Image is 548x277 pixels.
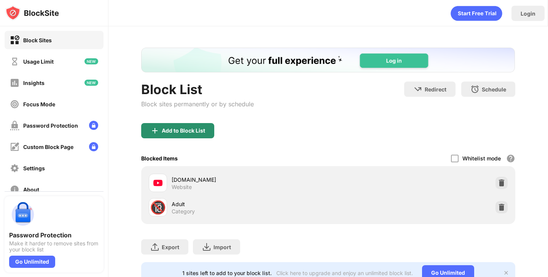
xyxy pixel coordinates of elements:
[141,155,178,162] div: Blocked Items
[425,86,446,93] div: Redirect
[462,155,501,162] div: Whitelist mode
[153,178,162,187] img: favicons
[10,163,19,173] img: settings-off.svg
[5,5,59,21] img: logo-blocksite.svg
[10,57,19,66] img: time-usage-off.svg
[23,165,45,171] div: Settings
[10,121,19,130] img: password-protection-off.svg
[172,208,195,215] div: Category
[141,100,254,108] div: Block sites permanently or by schedule
[10,99,19,109] img: focus-off.svg
[141,82,254,97] div: Block List
[89,121,98,130] img: lock-menu.svg
[276,270,413,276] div: Click here to upgrade and enjoy an unlimited block list.
[9,256,55,268] div: Go Unlimited
[84,58,98,64] img: new-icon.svg
[9,240,99,253] div: Make it harder to remove sites from your block list
[182,270,272,276] div: 1 sites left to add to your block list.
[521,10,535,17] div: Login
[23,37,52,43] div: Block Sites
[503,270,509,276] img: x-button.svg
[172,176,328,184] div: [DOMAIN_NAME]
[10,185,19,194] img: about-off.svg
[84,80,98,86] img: new-icon.svg
[89,142,98,151] img: lock-menu.svg
[23,101,55,107] div: Focus Mode
[9,201,37,228] img: push-password-protection.svg
[23,80,45,86] div: Insights
[23,122,78,129] div: Password Protection
[23,186,39,193] div: About
[10,78,19,88] img: insights-off.svg
[23,58,54,65] div: Usage Limit
[9,231,99,239] div: Password Protection
[162,128,205,134] div: Add to Block List
[482,86,506,93] div: Schedule
[10,35,19,45] img: block-on.svg
[162,244,179,250] div: Export
[172,200,328,208] div: Adult
[10,142,19,152] img: customize-block-page-off.svg
[23,144,73,150] div: Custom Block Page
[451,6,502,21] div: animation
[213,244,231,250] div: Import
[141,48,515,72] iframe: Banner
[150,200,166,215] div: 🔞
[172,184,192,191] div: Website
